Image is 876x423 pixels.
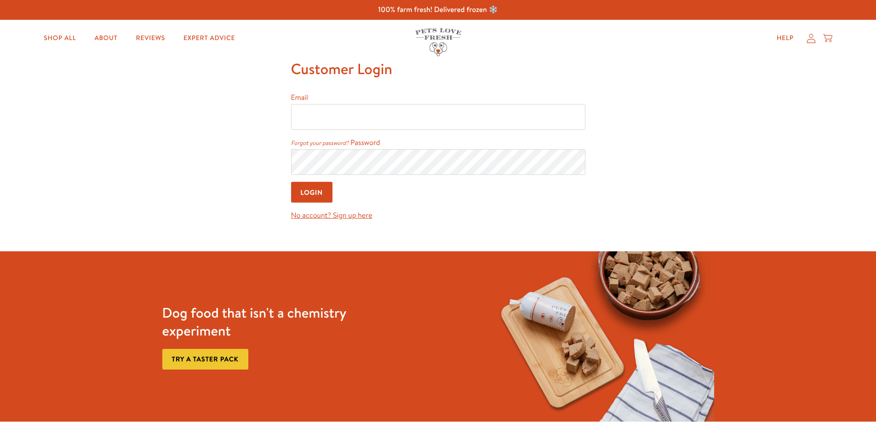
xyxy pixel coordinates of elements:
label: Password [350,138,380,148]
img: Pets Love Fresh [415,28,461,56]
a: Forgot your password? [291,139,349,147]
a: Shop All [36,29,83,47]
h1: Customer Login [291,57,585,81]
a: No account? Sign up here [291,210,372,220]
h3: Dog food that isn't a chemistry experiment [162,304,388,340]
input: Login [291,182,333,203]
a: Expert Advice [176,29,242,47]
a: Help [769,29,801,47]
a: About [87,29,125,47]
img: Fussy [488,251,714,422]
a: Reviews [129,29,172,47]
a: Try a taster pack [162,349,248,370]
label: Email [291,93,308,103]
